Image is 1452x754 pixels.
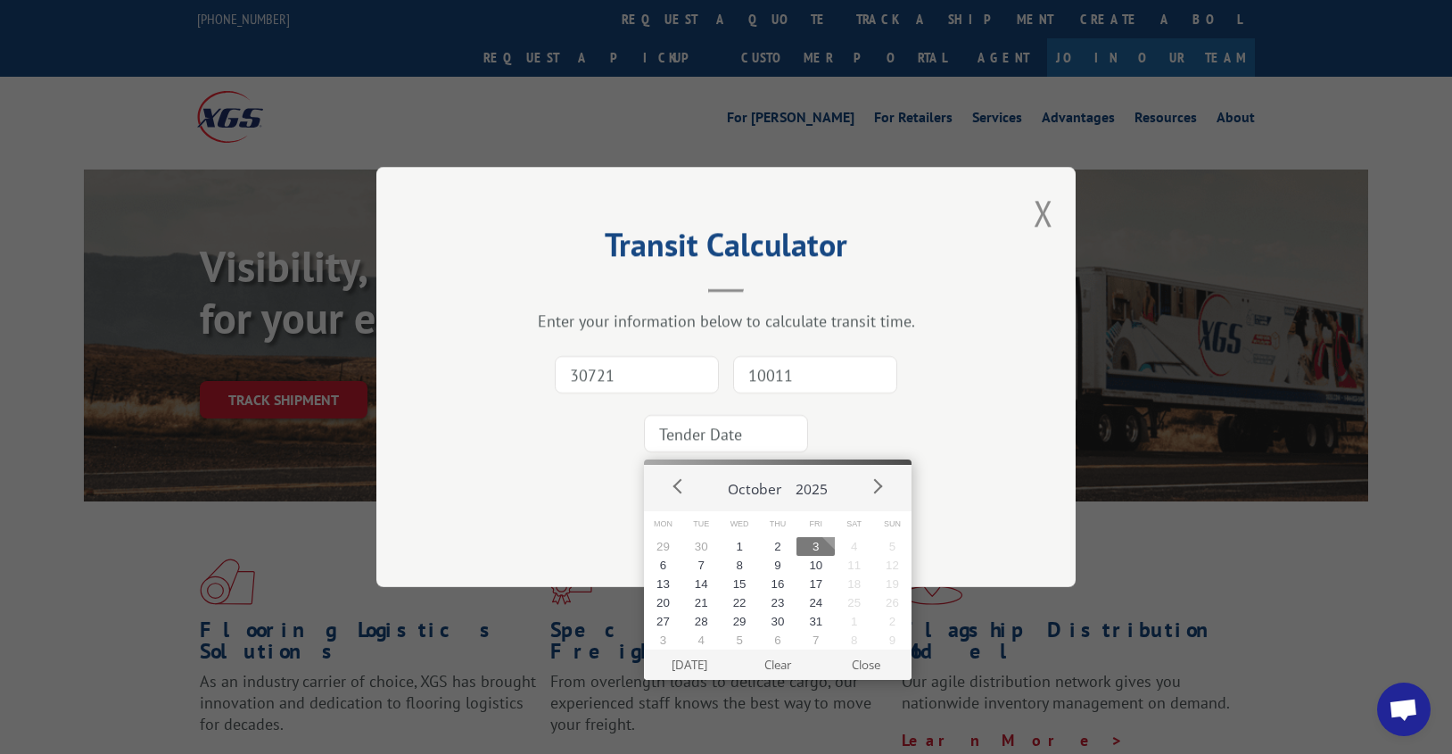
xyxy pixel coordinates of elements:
button: 17 [796,575,835,593]
span: Fri [796,511,835,537]
button: [DATE] [646,650,734,680]
button: 5 [873,537,912,556]
button: 6 [759,631,797,650]
button: 9 [759,556,797,575]
button: 28 [682,612,721,631]
button: 30 [759,612,797,631]
button: 25 [835,593,873,612]
button: 31 [796,612,835,631]
button: October [721,465,788,506]
button: Close [822,650,911,680]
button: 23 [759,593,797,612]
button: 9 [873,631,912,650]
button: 29 [721,612,759,631]
button: 18 [835,575,873,593]
button: 22 [721,593,759,612]
div: Open chat [1377,683,1431,736]
button: 3 [644,631,682,650]
button: 4 [682,631,721,650]
button: 2 [873,612,912,631]
button: 1 [721,537,759,556]
input: Origin Zip [555,356,719,394]
button: Next [863,473,890,500]
button: 1 [835,612,873,631]
span: Tue [682,511,721,537]
input: Dest. Zip [733,356,897,394]
button: 30 [682,537,721,556]
button: 21 [682,593,721,612]
button: 11 [835,556,873,575]
button: 6 [644,556,682,575]
button: 5 [721,631,759,650]
span: Sun [873,511,912,537]
button: 27 [644,612,682,631]
span: Thu [759,511,797,537]
button: 14 [682,575,721,593]
button: 7 [796,631,835,650]
span: Mon [644,511,682,537]
button: 24 [796,593,835,612]
button: 4 [835,537,873,556]
button: Close modal [1034,189,1053,236]
button: 26 [873,593,912,612]
button: 20 [644,593,682,612]
button: 29 [644,537,682,556]
span: Wed [721,511,759,537]
button: Prev [665,473,692,500]
div: Enter your information below to calculate transit time. [466,311,986,331]
button: 13 [644,575,682,593]
button: 2 [759,537,797,556]
button: 12 [873,556,912,575]
button: 16 [759,575,797,593]
button: 19 [873,575,912,593]
button: 8 [721,556,759,575]
h2: Transit Calculator [466,232,986,266]
button: 2025 [788,465,835,506]
input: Tender Date [644,415,808,452]
button: Clear [734,650,822,680]
span: Sat [835,511,873,537]
button: 8 [835,631,873,650]
button: 7 [682,556,721,575]
button: 15 [721,575,759,593]
button: 10 [796,556,835,575]
button: 3 [796,537,835,556]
